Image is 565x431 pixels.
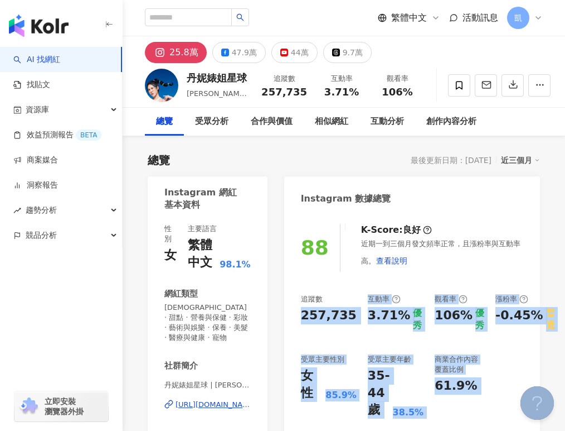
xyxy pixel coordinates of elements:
div: 商業合作內容覆蓋比例 [435,355,484,375]
button: 44萬 [271,42,318,63]
button: 查看說明 [376,250,408,272]
span: 活動訊息 [462,12,498,23]
span: 98.1% [220,258,251,271]
div: 44萬 [291,45,309,60]
div: 良好 [403,224,421,236]
div: Instagram 網紅基本資料 [164,186,245,212]
span: 查看說明 [376,256,407,265]
div: 互動率 [320,73,363,84]
div: 合作與價值 [251,115,293,128]
div: 互動分析 [371,115,404,128]
button: 25.8萬 [145,42,207,63]
a: searchAI 找網紅 [13,54,60,65]
div: 受眾分析 [195,115,228,128]
span: 丹妮婊姐星球 | [PERSON_NAME] [164,380,251,390]
div: 繁體中文 [188,237,217,271]
span: 立即安裝 瀏覽器外掛 [45,396,84,416]
div: 88 [301,236,329,259]
div: 追蹤數 [301,294,323,304]
a: 效益預測報告BETA [13,130,101,141]
div: 網紅類型 [164,288,198,300]
div: 最後更新日期：[DATE] [411,156,491,165]
a: chrome extension立即安裝 瀏覽器外掛 [14,391,108,422]
span: 競品分析 [26,223,57,248]
div: 女性 [301,367,323,402]
div: 總覽 [148,152,170,168]
span: 資源庫 [26,97,49,122]
div: 35-44 歲 [368,367,390,419]
button: 9.7萬 [323,42,372,63]
div: 社群簡介 [164,360,198,372]
div: 相似網紅 [315,115,348,128]
a: 商案媒合 [13,155,58,166]
div: [URL][DOMAIN_NAME] [176,400,251,410]
div: K-Score : [361,224,432,236]
span: search [236,13,244,21]
div: 3.71% [368,307,410,332]
div: 漲粉率 [495,294,528,304]
div: 互動率 [368,294,401,304]
div: 61.9% [435,377,477,395]
div: 女 [164,247,177,264]
span: 凱 [514,12,522,24]
div: 主要語言 [188,224,217,234]
div: 普通 [546,307,555,332]
div: 觀看率 [435,294,467,304]
img: logo [9,15,69,37]
div: 優秀 [475,307,484,332]
div: 優秀 [413,307,423,332]
span: 3.71% [324,87,359,98]
div: 受眾主要性別 [301,355,344,365]
div: -0.45% [495,307,543,324]
div: 性別 [164,224,177,244]
a: 洞察報告 [13,180,58,191]
div: 創作內容分析 [426,115,476,128]
div: 丹妮婊姐星球 [187,71,249,85]
div: 38.5% [393,406,424,419]
div: 總覽 [156,115,173,128]
span: 繁體中文 [391,12,427,24]
div: 25.8萬 [169,45,198,60]
a: [URL][DOMAIN_NAME] [164,400,251,410]
div: 近期一到三個月發文頻率正常，且漲粉率與互動率高。 [361,239,523,271]
div: 85.9% [325,389,357,401]
span: 257,735 [261,86,307,98]
div: 9.7萬 [343,45,363,60]
div: 257,735 [301,307,357,324]
span: [DEMOGRAPHIC_DATA] · 甜點 · 營養與保健 · 彩妝 · 藝術與娛樂 · 保養 · 美髮 · 醫療與健康 · 寵物 [164,303,251,343]
div: 受眾主要年齡 [368,355,411,365]
img: chrome extension [18,398,40,415]
div: 追蹤數 [261,73,307,84]
span: [PERSON_NAME]姐, [PERSON_NAME], [PERSON_NAME]婊姊, 婊姐 [187,89,249,142]
div: 近三個月 [501,153,540,167]
div: 觀看率 [376,73,418,84]
iframe: Help Scout Beacon - Open [520,386,554,420]
a: 找貼文 [13,79,50,90]
span: 106% [382,87,413,98]
div: Instagram 數據總覽 [301,193,391,205]
span: rise [13,207,21,214]
div: 106% [435,307,473,332]
span: 趨勢分析 [26,198,57,223]
button: 47.9萬 [212,42,266,63]
img: KOL Avatar [145,69,178,102]
div: 47.9萬 [232,45,257,60]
